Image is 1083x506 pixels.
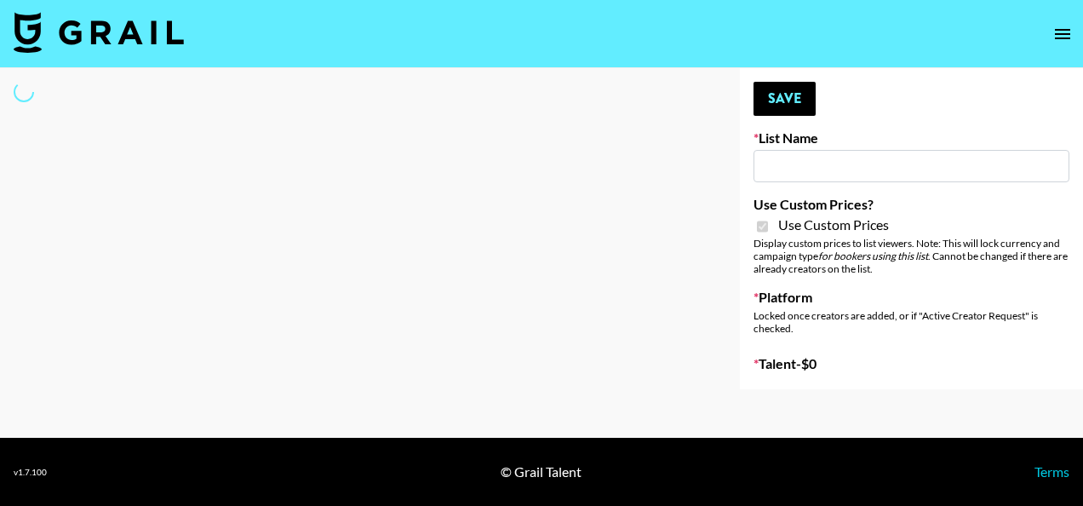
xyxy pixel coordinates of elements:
label: Platform [754,289,1069,306]
button: Save [754,82,816,116]
label: List Name [754,129,1069,147]
label: Talent - $ 0 [754,355,1069,372]
em: for bookers using this list [818,250,928,262]
div: © Grail Talent [501,463,582,480]
div: Locked once creators are added, or if "Active Creator Request" is checked. [754,309,1069,335]
img: Grail Talent [14,12,184,53]
span: Use Custom Prices [778,216,889,233]
div: Display custom prices to list viewers. Note: This will lock currency and campaign type . Cannot b... [754,237,1069,275]
div: v 1.7.100 [14,467,47,478]
button: open drawer [1046,17,1080,51]
a: Terms [1034,463,1069,480]
label: Use Custom Prices? [754,196,1069,213]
